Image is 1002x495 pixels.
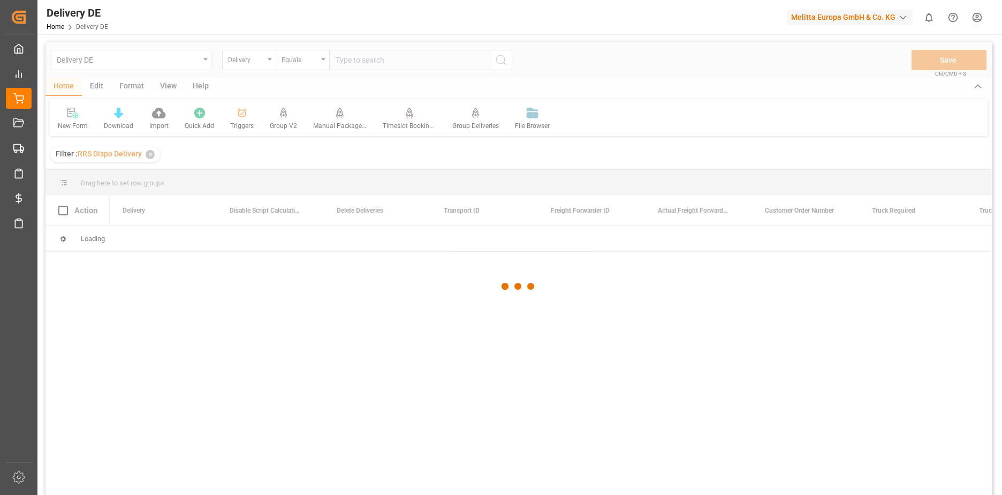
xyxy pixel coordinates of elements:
div: Delivery DE [47,5,108,21]
button: Help Center [941,5,965,29]
a: Home [47,23,64,31]
button: show 0 new notifications [917,5,941,29]
div: Melitta Europa GmbH & Co. KG [787,10,913,25]
button: Melitta Europa GmbH & Co. KG [787,7,917,27]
